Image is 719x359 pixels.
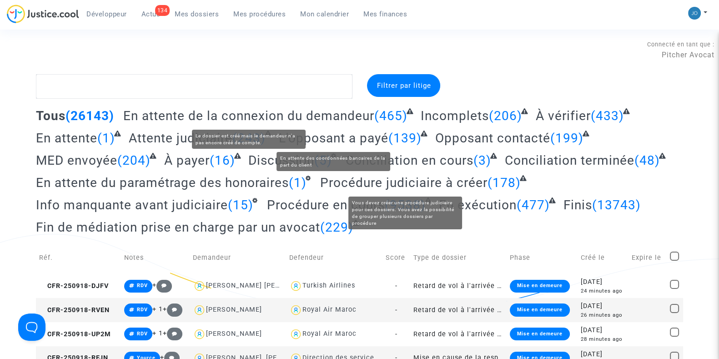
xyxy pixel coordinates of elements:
[206,306,262,313] div: [PERSON_NAME]
[210,153,235,168] span: (16)
[580,311,625,319] div: 26 minutes ago
[39,306,110,314] span: CFR-250918-RVEN
[320,220,353,235] span: (229)
[65,108,114,123] span: (26143)
[193,303,206,317] img: icon-user.svg
[18,313,45,341] iframe: Help Scout Beacon - Open
[141,10,161,18] span: Actus
[580,301,625,311] div: [DATE]
[410,298,507,322] td: Retard de vol à l'arrivée (hors UE - Convention de [GEOGRAPHIC_DATA])
[580,335,625,343] div: 28 minutes ago
[580,287,625,295] div: 24 minutes ago
[232,131,266,146] span: (243)
[164,153,210,168] span: À payer
[36,131,97,146] span: En attente
[634,153,659,168] span: (48)
[248,153,314,168] span: Discussion
[206,330,262,338] div: [PERSON_NAME]
[421,108,489,123] span: Incomplets
[320,175,488,190] span: Procédure judiciaire à créer
[137,307,148,313] span: RDV
[302,330,357,338] div: Royal Air Maroc
[152,281,172,289] span: +
[193,279,206,293] img: icon-user.svg
[388,131,422,146] span: (139)
[395,282,397,290] span: -
[510,328,570,340] div: Mise en demeure
[36,197,228,212] span: Info manquante avant judiciaire
[289,328,302,341] img: icon-user.svg
[267,197,385,212] span: Procédure en cours
[36,153,117,168] span: MED envoyée
[137,283,148,288] span: RDV
[507,242,577,274] td: Phase
[289,279,302,293] img: icon-user.svg
[175,10,219,18] span: Mes dossiers
[289,303,302,317] img: icon-user.svg
[439,197,517,212] span: En exécution
[395,330,397,338] span: -
[577,242,628,274] td: Créé le
[123,108,374,123] span: En attente de la connexion du demandeur
[206,282,320,289] div: [PERSON_NAME] [PERSON_NAME]
[36,220,320,235] span: Fin de médiation prise en charge par un avocat
[25,15,45,22] div: v 4.0.25
[279,131,388,146] span: L'opposant a payé
[363,10,407,18] span: Mes finances
[152,305,163,313] span: + 1
[591,108,624,123] span: (433)
[163,329,182,337] span: +
[228,197,253,212] span: (15)
[300,10,349,18] span: Mon calendrier
[117,153,151,168] span: (204)
[563,197,592,212] span: Finis
[37,53,44,60] img: tab_domain_overview_orange.svg
[435,131,550,146] span: Opposant contacté
[129,131,232,146] span: Attente judiciaire
[302,306,357,313] div: Royal Air Maroc
[346,153,473,168] span: Conciliation en cours
[410,242,507,274] td: Type de dossier
[190,242,286,274] td: Demandeur
[103,53,111,60] img: tab_keywords_by_traffic_grey.svg
[395,306,397,314] span: -
[286,242,382,274] td: Defendeur
[137,331,148,337] span: RDV
[356,7,414,21] a: Mes finances
[113,54,139,60] div: Mots-clés
[39,330,111,338] span: CFR-250918-UP2M
[473,153,491,168] span: (3)
[550,131,583,146] span: (199)
[152,329,163,337] span: + 1
[15,24,22,31] img: website_grey.svg
[155,5,170,16] div: 134
[510,303,570,316] div: Mise en demeure
[134,7,168,21] a: 134Actus
[688,7,701,20] img: 45a793c8596a0d21866ab9c5374b5e4b
[24,24,103,31] div: Domaine: [DOMAIN_NAME]
[489,108,522,123] span: (206)
[302,282,355,289] div: Turkish Airlines
[36,108,65,123] span: Tous
[293,7,356,21] a: Mon calendrier
[36,242,121,274] td: Réf.
[504,153,634,168] span: Conciliation terminée
[79,7,134,21] a: Développeur
[510,280,570,293] div: Mise en demeure
[193,328,206,341] img: icon-user.svg
[517,197,550,212] span: (477)
[628,242,667,274] td: Expire le
[592,197,641,212] span: (13743)
[226,7,293,21] a: Mes procédures
[314,153,332,168] span: (5)
[39,282,109,290] span: CFR-250918-DJFV
[47,54,70,60] div: Domaine
[121,242,190,274] td: Notes
[86,10,127,18] span: Développeur
[410,274,507,298] td: Retard de vol à l'arrivée (Règlement CE n°261/2004)
[580,325,625,335] div: [DATE]
[97,131,115,146] span: (1)
[647,41,714,48] span: Connecté en tant que :
[580,277,625,287] div: [DATE]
